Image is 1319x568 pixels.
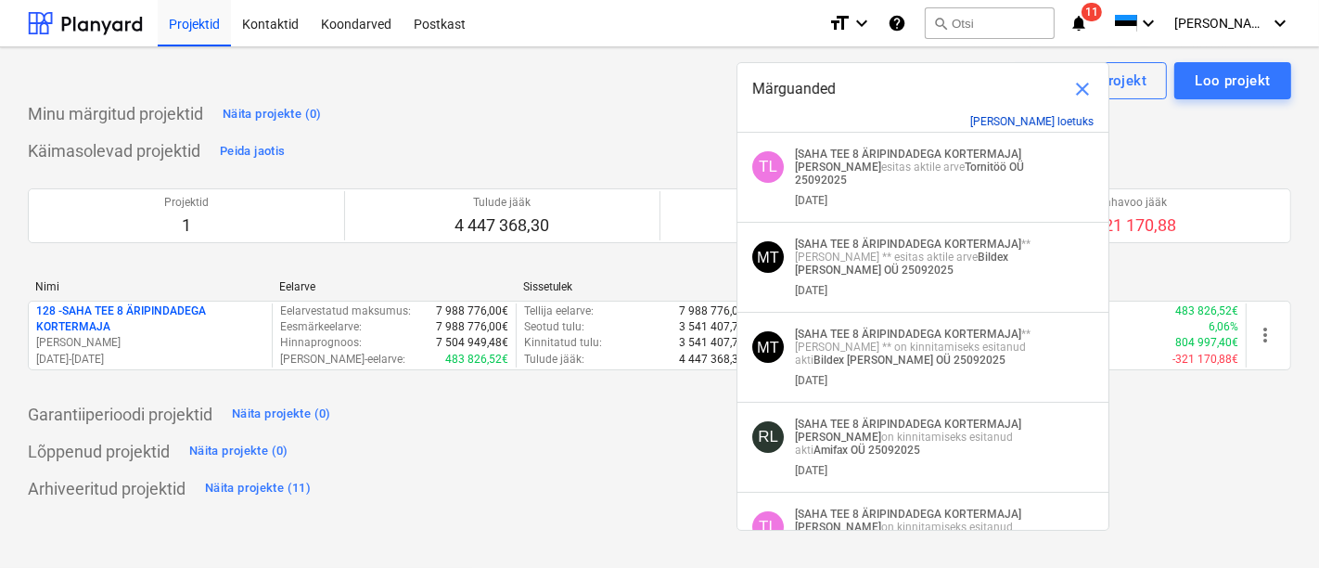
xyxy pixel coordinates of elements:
p: 3 541 407,70€ [679,335,751,351]
p: esitas aktile arve [795,148,1054,187]
div: [DATE] [795,464,827,477]
p: 7 988 776,00€ [436,303,508,319]
div: Eelarve [279,280,508,293]
p: 7 988 776,00€ [436,319,508,335]
p: **[PERSON_NAME] ** on kinnitamiseks esitanud akti [795,328,1054,367]
p: Rahavoo jääk [1090,195,1176,211]
p: [PERSON_NAME] [36,335,264,351]
strong: [SAHA TEE 8 ÄRIPINDADEGA KORTERMAJA] [795,148,1021,161]
div: Näita projekte (0) [189,441,288,462]
button: [PERSON_NAME] loetuks [970,115,1094,128]
p: Garantiiperioodi projektid [28,404,212,426]
p: Lõppenud projektid [28,441,170,463]
button: Peida jaotis [215,136,289,166]
div: Kokku [1010,280,1239,293]
button: Näita projekte (0) [227,400,336,430]
p: 128 - SAHA TEE 8 ÄRIPINDADEGA KORTERMAJA [36,303,264,335]
span: TL [759,518,777,536]
p: Tulude jääk [455,195,550,211]
strong: [PERSON_NAME] [795,521,881,534]
strong: [SAHA TEE 8 ÄRIPINDADEGA KORTERMAJA] [795,328,1021,341]
span: MT [757,249,779,265]
div: Näita projekte (0) [232,404,331,425]
p: on kinnitamiseks esitanud akti [795,418,1054,457]
span: close [1071,78,1094,100]
strong: [SAHA TEE 8 ÄRIPINDADEGA KORTERMAJA] [795,508,1021,521]
strong: [SAHA TEE 8 ÄRIPINDADEGA KORTERMAJA] [795,238,1021,251]
div: [DATE] [795,284,827,297]
p: 7 988 776,00€ [679,303,751,319]
p: 7 504 949,48€ [436,335,508,351]
iframe: Chat Widget [1226,479,1319,568]
i: keyboard_arrow_down [1137,12,1159,34]
button: Loo projekt [1174,62,1291,99]
p: Käimasolevad projektid [28,140,200,162]
div: Timo Liivo [752,151,784,183]
div: Mihhail Timošenko [752,331,784,363]
strong: Bildex [PERSON_NAME] OÜ 25092025 [795,251,1008,277]
button: Näita projekte (0) [185,437,293,467]
div: Mihhail Timošenko [752,241,784,273]
div: Näita projekte (11) [205,478,311,499]
strong: Amifax OÜ 25092025 [813,444,920,457]
p: Tellija eelarve : [524,303,594,319]
div: Sissetulek [523,280,752,293]
div: Nimi [35,280,264,293]
span: [PERSON_NAME] [1174,16,1267,31]
div: Peida jaotis [220,141,285,162]
p: Projektid [164,195,209,211]
p: [DATE] - [DATE] [36,352,264,368]
span: RL [758,428,778,445]
div: Rauno Leppik [752,421,784,453]
span: TL [759,158,777,175]
p: 1 [164,214,209,237]
div: 128 -SAHA TEE 8 ÄRIPINDADEGA KORTERMAJA[PERSON_NAME][DATE]-[DATE] [36,303,264,368]
span: MT [757,339,779,355]
p: Tulude jääk : [524,352,584,368]
strong: [SAHA TEE 8 ÄRIPINDADEGA KORTERMAJA] [795,418,1021,431]
span: Märguanded [752,78,836,100]
p: Minu märgitud projektid [28,103,203,125]
p: 3 541 407,70€ [679,319,751,335]
i: keyboard_arrow_down [1269,12,1291,34]
p: 4 447 368,30 [455,214,550,237]
div: [DATE] [795,374,827,387]
strong: Bildex [PERSON_NAME] OÜ 25092025 [813,354,1005,367]
button: Näita projekte (0) [218,99,327,129]
strong: [PERSON_NAME] [795,431,881,444]
p: Seotud tulu : [524,319,584,335]
p: 483 826,52€ [1175,303,1238,319]
div: Loo projekt [1195,69,1271,93]
p: Eesmärkeelarve : [280,319,362,335]
p: 6,06% [1209,319,1238,335]
span: 11 [1082,3,1102,21]
div: Timo Liivo [752,511,784,543]
p: Eelarvestatud maksumus : [280,303,411,319]
span: more_vert [1254,324,1276,346]
p: -321 170,88€ [1172,352,1238,368]
p: 4 447 368,30€ [679,352,751,368]
div: Näita projekte (0) [223,104,322,125]
p: -321 170,88 [1090,214,1176,237]
p: on kinnitamiseks esitanud akti [795,508,1054,547]
p: 804 997,40€ [1175,335,1238,351]
strong: [PERSON_NAME] [795,161,881,174]
button: Otsi [925,7,1055,39]
p: 483 826,52€ [445,352,508,368]
button: Näita projekte (11) [200,474,315,504]
strong: Tornitöö OÜ 25092025 [795,161,1024,187]
div: [DATE] [795,194,827,207]
p: Kinnitatud tulu : [524,335,602,351]
p: Arhiveeritud projektid [28,478,186,500]
p: [PERSON_NAME]-eelarve : [280,352,405,368]
p: Hinnaprognoos : [280,335,362,351]
p: **[PERSON_NAME] ** esitas aktile arve [795,238,1054,277]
